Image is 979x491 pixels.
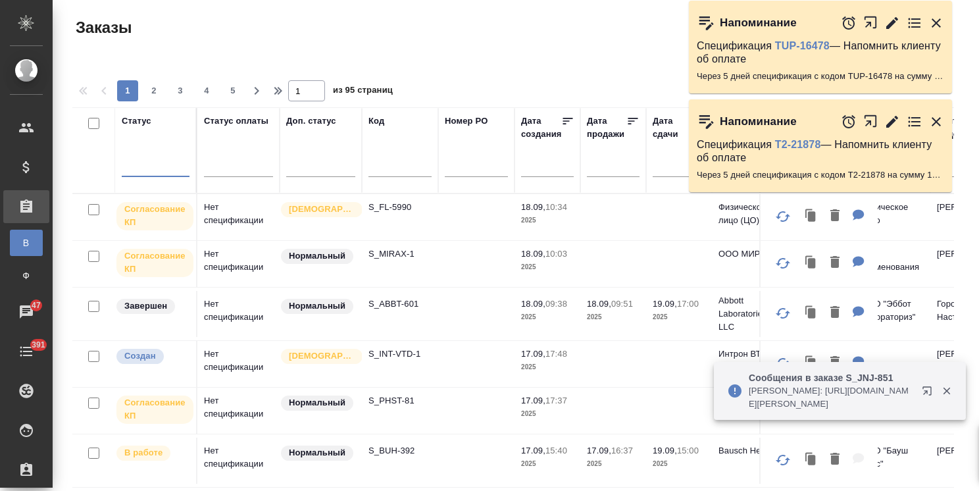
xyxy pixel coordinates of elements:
[720,16,797,30] p: Напоминание
[445,115,488,128] div: Номер PO
[521,115,561,141] div: Дата создания
[333,82,393,101] span: из 95 страниц
[289,446,345,459] p: Нормальный
[824,249,846,276] button: Удалить
[545,249,567,259] p: 10:03
[289,299,345,313] p: Нормальный
[280,247,355,265] div: Статус по умолчанию для стандартных заказов
[222,84,243,97] span: 5
[197,388,280,434] td: Нет спецификации
[653,446,677,455] p: 19.09,
[222,80,243,101] button: 5
[197,241,280,287] td: Нет спецификации
[677,446,699,455] p: 15:00
[861,348,924,374] p: Без наименования
[197,194,280,240] td: Нет спецификации
[928,15,944,31] button: Закрыть
[767,348,799,379] button: Обновить
[653,457,705,471] p: 2025
[197,438,280,484] td: Нет спецификации
[861,297,924,324] p: ООО "Эббот Лэбораториз"
[749,384,913,411] p: [PERSON_NAME]: [URL][DOMAIN_NAME][PERSON_NAME]
[799,249,824,276] button: Клонировать
[587,446,611,455] p: 17.09,
[10,230,43,256] a: В
[775,139,821,150] a: Т2-21878
[289,203,355,216] p: [DEMOGRAPHIC_DATA]
[289,349,355,363] p: [DEMOGRAPHIC_DATA]
[824,299,846,326] button: Удалить
[611,299,633,309] p: 09:51
[718,247,782,261] p: ООО МИРАКС
[521,249,545,259] p: 18.09,
[653,115,692,141] div: Дата сдачи
[124,249,186,276] p: Согласование КП
[861,201,924,227] p: Физическое лицо
[196,80,217,101] button: 4
[521,311,574,324] p: 2025
[368,201,432,214] p: S_FL-5990
[368,247,432,261] p: S_MIRAX-1
[718,348,782,361] p: Интрон ВТД
[368,394,432,407] p: S_PHST-81
[799,203,824,230] button: Клонировать
[587,311,640,324] p: 2025
[863,107,878,136] button: Открыть в новой вкладке
[863,9,878,37] button: Открыть в новой вкладке
[280,201,355,219] div: Выставляется автоматически для первых 3 заказов нового контактного лица. Особое внимание
[824,203,846,230] button: Удалить
[907,114,922,130] button: Перейти в todo
[884,15,900,31] button: Редактировать
[545,299,567,309] p: 09:38
[697,39,944,66] p: Спецификация — Напомнить клиенту об оплате
[846,349,871,376] button: Для КМ: Проф и Стандарт
[677,299,699,309] p: 17:00
[143,84,164,97] span: 2
[286,115,336,128] div: Доп. статус
[289,249,345,263] p: Нормальный
[767,201,799,232] button: Обновить
[767,247,799,279] button: Обновить
[124,349,156,363] p: Создан
[197,341,280,387] td: Нет спецификации
[170,84,191,97] span: 3
[718,294,782,334] p: Abbott Laboratories LLC
[587,115,626,141] div: Дата продажи
[720,115,797,128] p: Напоминание
[521,214,574,227] p: 2025
[611,446,633,455] p: 16:37
[521,361,574,374] p: 2025
[775,40,830,51] a: TUP-16478
[124,203,186,229] p: Согласование КП
[884,114,900,130] button: Редактировать
[72,17,132,38] span: Заказы
[124,446,163,459] p: В работе
[368,348,432,361] p: S_INT-VTD-1
[521,299,545,309] p: 18.09,
[545,349,567,359] p: 17:48
[545,446,567,455] p: 15:40
[280,297,355,315] div: Статус по умолчанию для стандартных заказов
[521,349,545,359] p: 17.09,
[521,202,545,212] p: 18.09,
[824,349,846,376] button: Удалить
[204,115,268,128] div: Статус оплаты
[16,236,36,249] span: В
[521,396,545,405] p: 17.09,
[907,15,922,31] button: Перейти в todo
[115,444,189,462] div: Выставляет ПМ после принятия заказа от КМа
[368,115,384,128] div: Код
[280,444,355,462] div: Статус по умолчанию для стандартных заказов
[799,349,824,376] button: Клонировать
[197,291,280,337] td: Нет спецификации
[587,457,640,471] p: 2025
[196,84,217,97] span: 4
[928,114,944,130] button: Закрыть
[914,378,945,409] button: Открыть в новой вкладке
[545,202,567,212] p: 10:34
[933,385,960,397] button: Закрыть
[587,299,611,309] p: 18.09,
[841,15,857,31] button: Отложить
[521,457,574,471] p: 2025
[115,297,189,315] div: Выставляет КМ при направлении счета или после выполнения всех работ/сдачи заказа клиенту. Окончат...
